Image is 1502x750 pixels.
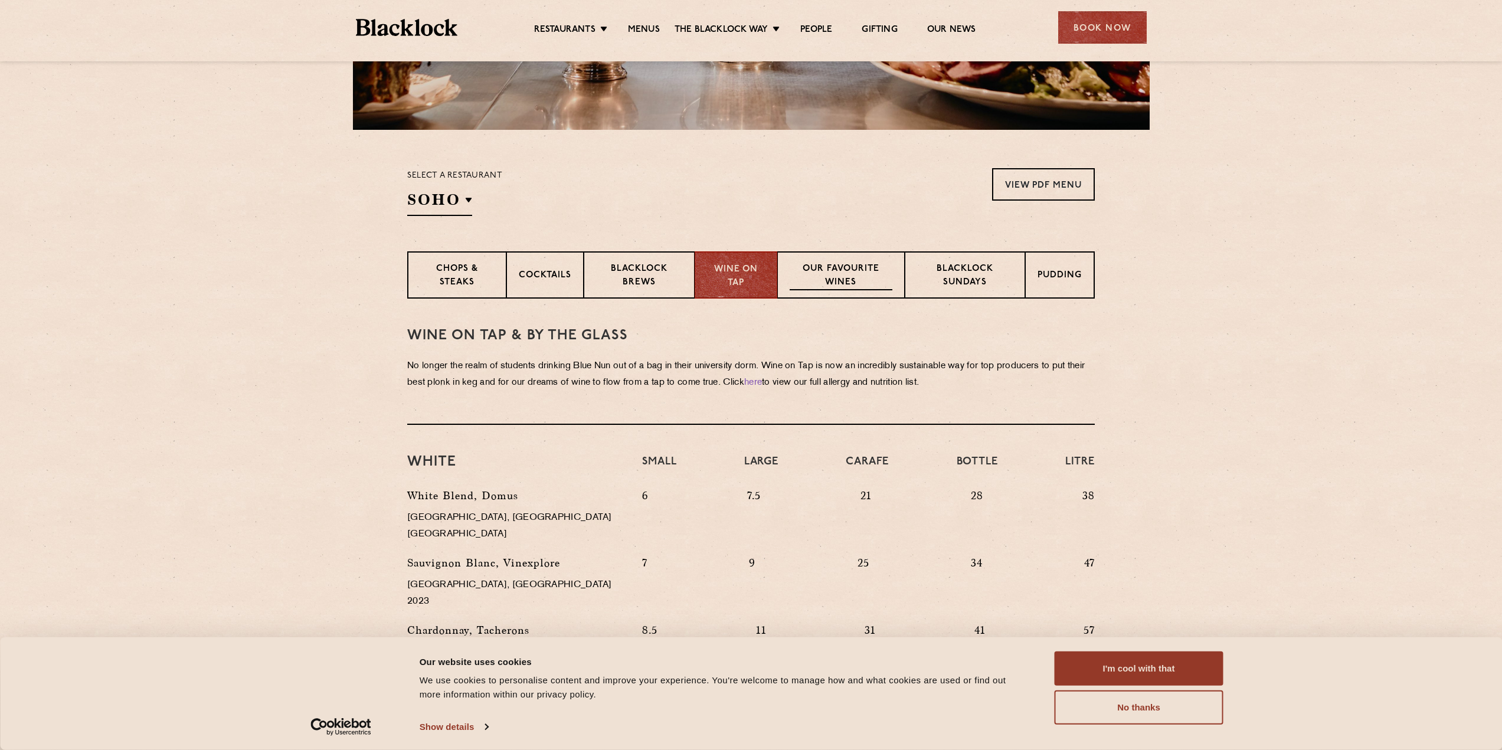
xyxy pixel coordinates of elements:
[862,24,897,37] a: Gifting
[1084,555,1095,616] p: 47
[1055,690,1223,725] button: No thanks
[1065,454,1095,482] h4: Litre
[1084,622,1095,667] p: 57
[974,622,986,667] p: 41
[642,487,648,549] p: 6
[628,24,660,37] a: Menus
[675,24,768,37] a: The Blacklock Way
[992,168,1095,201] a: View PDF Menu
[289,718,392,736] a: Usercentrics Cookiebot - opens in a new window
[407,510,624,543] p: [GEOGRAPHIC_DATA], [GEOGRAPHIC_DATA] [GEOGRAPHIC_DATA]
[971,555,983,616] p: 34
[744,378,762,387] a: here
[1038,269,1082,284] p: Pudding
[957,454,998,482] h4: Bottle
[642,622,657,667] p: 8.5
[846,454,889,482] h4: Carafe
[596,263,682,290] p: Blacklock Brews
[744,454,778,482] h4: Large
[407,358,1095,391] p: No longer the realm of students drinking Blue Nun out of a bag in their university dorm. Wine on ...
[747,487,761,549] p: 7.5
[407,189,472,216] h2: SOHO
[1055,651,1223,686] button: I'm cool with that
[407,168,502,184] p: Select a restaurant
[420,718,488,736] a: Show details
[420,263,494,290] p: Chops & Steaks
[756,622,767,667] p: 11
[707,263,765,290] p: Wine on Tap
[407,328,1095,343] h3: WINE on tap & by the glass
[865,622,876,667] p: 31
[971,487,983,549] p: 28
[407,555,624,571] p: Sauvignon Blanc, Vinexplore
[858,555,869,616] p: 25
[749,555,755,616] p: 9
[407,454,624,470] h3: White
[917,263,1013,290] p: Blacklock Sundays
[642,555,647,616] p: 7
[800,24,832,37] a: People
[534,24,595,37] a: Restaurants
[407,577,624,610] p: [GEOGRAPHIC_DATA], [GEOGRAPHIC_DATA] 2023
[860,487,872,549] p: 21
[420,654,1028,669] div: Our website uses cookies
[356,19,458,36] img: BL_Textured_Logo-footer-cropped.svg
[407,622,624,638] p: Chardonnay, Tacherons
[790,263,892,290] p: Our favourite wines
[420,673,1028,702] div: We use cookies to personalise content and improve your experience. You're welcome to manage how a...
[1082,487,1095,549] p: 38
[1058,11,1147,44] div: Book Now
[519,269,571,284] p: Cocktails
[407,487,624,504] p: White Blend, Domus
[642,454,676,482] h4: Small
[927,24,976,37] a: Our News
